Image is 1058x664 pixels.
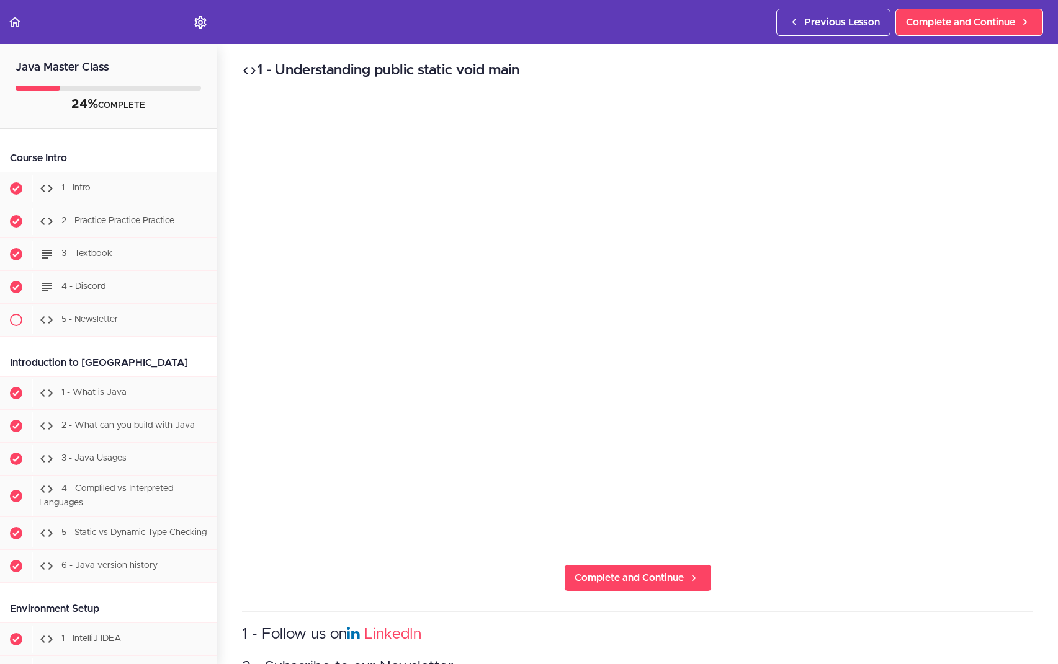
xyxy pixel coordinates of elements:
[61,249,112,258] span: 3 - Textbook
[61,421,195,430] span: 2 - What can you build with Java
[242,624,1033,645] h3: 1 - Follow us on
[61,388,127,397] span: 1 - What is Java
[906,15,1015,30] span: Complete and Continue
[575,570,684,585] span: Complete and Continue
[61,561,158,570] span: 6 - Java version history
[61,634,121,643] span: 1 - IntelliJ IDEA
[71,98,98,110] span: 24%
[776,9,890,36] a: Previous Lesson
[564,564,712,591] a: Complete and Continue
[61,315,118,324] span: 5 - Newsletter
[193,15,208,30] svg: Settings Menu
[242,60,1033,81] h2: 1 - Understanding public static void main
[364,627,421,642] a: LinkedIn
[61,282,105,291] span: 4 - Discord
[39,484,173,507] span: 4 - Compliled vs Interpreted Languages
[7,15,22,30] svg: Back to course curriculum
[61,528,207,537] span: 5 - Static vs Dynamic Type Checking
[16,97,201,113] div: COMPLETE
[804,15,880,30] span: Previous Lesson
[895,9,1043,36] a: Complete and Continue
[61,184,91,192] span: 1 - Intro
[61,216,174,225] span: 2 - Practice Practice Practice
[61,454,127,463] span: 3 - Java Usages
